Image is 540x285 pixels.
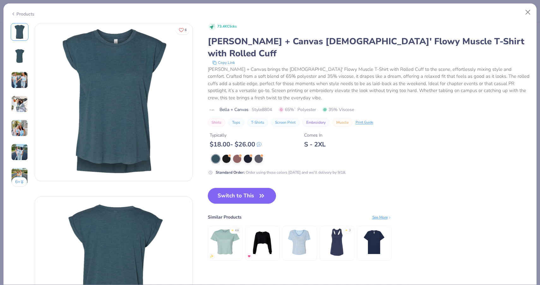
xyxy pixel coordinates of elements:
[522,6,534,18] button: Close
[208,66,530,102] div: [PERSON_NAME] + Canvas brings the [DEMOGRAPHIC_DATA]' Flowy Muscle T-Shirt with Rolled Cuff to th...
[303,118,329,127] button: Embroidery
[210,132,261,139] div: Typically
[210,254,214,258] img: newest.gif
[210,59,237,66] button: copy to clipboard
[185,28,187,32] span: 6
[216,170,245,175] strong: Standard Order :
[11,71,28,89] img: User generated content
[356,120,373,125] div: Print Guide
[11,96,28,113] img: User generated content
[11,120,28,137] img: User generated content
[279,106,316,113] span: 65%` Polyester
[12,48,27,64] img: Back
[372,214,392,220] div: See More
[333,118,352,127] button: Muscle
[247,227,277,257] img: Bella + Canvas FWD Fashion Women's Crop Long Sleeve Tee
[210,227,240,257] img: Bella + Canvas Ladies' Flowy Cropped T-Shirt
[271,118,299,127] button: Screen Print
[208,35,530,59] div: [PERSON_NAME] + Canvas [DEMOGRAPHIC_DATA]' Flowy Muscle T-Shirt with Rolled Cuff
[252,106,272,113] span: Style 8804
[359,227,389,257] img: Bella + Canvas FWD Fashion Heavyweight Street Tee
[11,11,34,17] div: Products
[176,25,189,34] button: Like
[349,228,351,233] div: 3
[345,228,348,231] div: ★
[304,132,326,139] div: Comes In
[247,118,268,127] button: T-Shirts
[12,177,27,187] button: 6+
[247,254,251,258] img: MostFav.gif
[12,24,27,40] img: Front
[235,228,239,233] div: 4.6
[11,168,28,185] img: User generated content
[216,170,346,175] div: Order using these colors [DATE] and we’ll delivery by 9/18.
[208,188,276,204] button: Switch to This
[11,144,28,161] img: User generated content
[219,106,249,113] span: Bella + Canvas
[322,106,354,113] span: 35% Viscose
[231,228,234,231] div: ★
[228,118,244,127] button: Tops
[304,140,326,148] div: S - 2XL
[285,227,315,257] img: Bella + Canvas Women’s Slouchy V-Neck Tee
[208,118,225,127] button: Shirts
[35,23,192,181] img: Front
[322,227,352,257] img: Bella + Canvas Ladies' Jersey Racerback Tank
[217,24,237,29] span: 73.4K Clicks
[208,108,216,113] img: brand logo
[210,140,261,148] div: $ 18.00 - $ 26.00
[208,214,242,220] div: Similar Products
